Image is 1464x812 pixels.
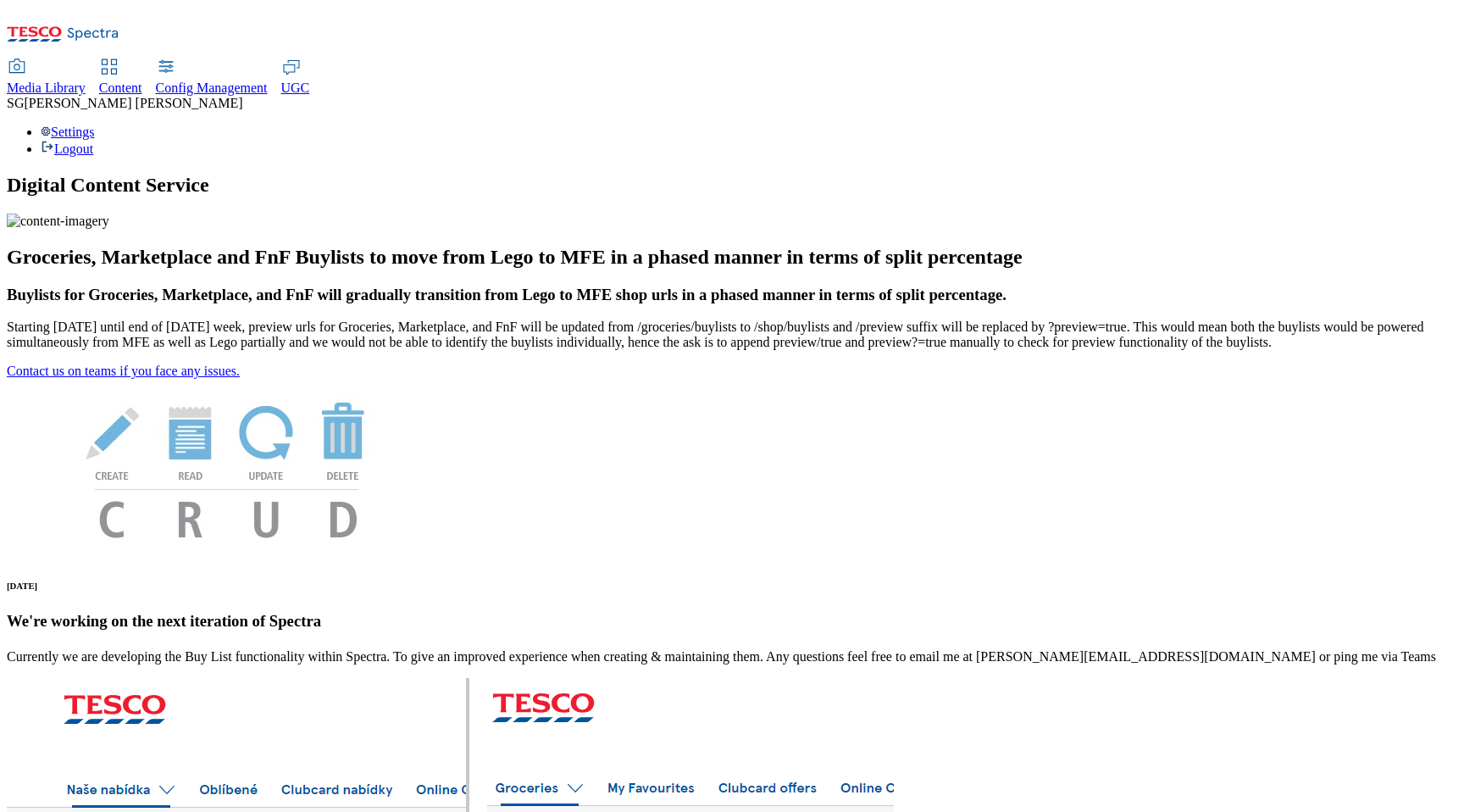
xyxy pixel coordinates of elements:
[7,60,86,96] a: Media Library
[281,81,310,95] span: UGC
[7,379,447,556] img: News Image
[7,96,24,110] span: SG
[7,174,1457,197] h1: Digital Content Service
[7,320,1457,350] p: Starting [DATE] until end of [DATE] week, preview urls for Groceries, Marketplace, and FnF will b...
[41,142,93,156] a: Logout
[99,60,142,96] a: Content
[156,60,268,96] a: Config Management
[156,81,268,95] span: Config Management
[41,125,95,139] a: Settings
[24,96,242,110] span: [PERSON_NAME] [PERSON_NAME]
[281,60,310,96] a: UGC
[7,246,1457,269] h2: Groceries, Marketplace and FnF Buylists to move from Lego to MFE in a phased manner in terms of s...
[99,81,142,95] span: Content
[7,649,1457,665] p: Currently we are developing the Buy List functionality within Spectra. To give an improved experi...
[7,286,1457,304] h3: Buylists for Groceries, Marketplace, and FnF will gradually transition from Lego to MFE shop urls...
[7,581,1457,591] h6: [DATE]
[7,612,1457,631] h3: We're working on the next iteration of Spectra
[7,364,240,378] a: Contact us on teams if you face any issues.
[7,81,86,95] span: Media Library
[7,214,109,229] img: content-imagery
